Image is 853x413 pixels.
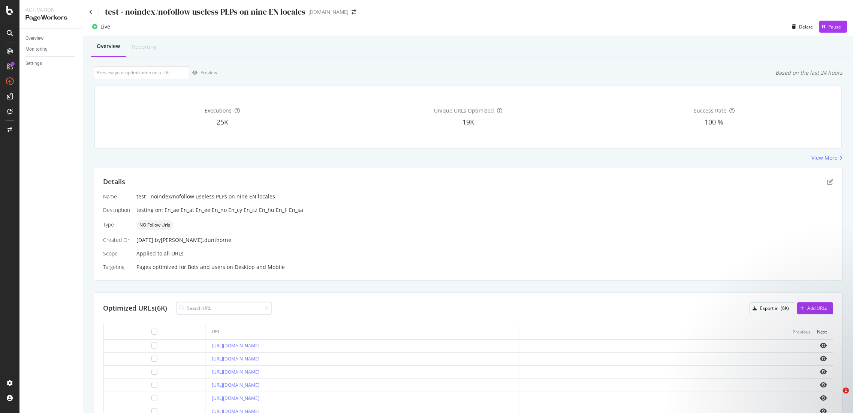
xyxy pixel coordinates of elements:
a: Monitoring [25,45,78,53]
a: [URL][DOMAIN_NAME] [212,342,259,349]
input: Preview your optimization on a URL [94,66,189,79]
span: 100 % [705,117,723,126]
div: Targeting [103,263,130,271]
div: Based on the last 24 hours [775,69,843,77]
div: Type [103,221,130,228]
div: Desktop and Mobile [235,263,285,271]
span: Unique URLs Optimized [434,107,494,114]
div: Next [817,329,827,335]
span: 1 [843,387,849,393]
div: Reporting [132,43,157,51]
div: neutral label [136,220,173,230]
button: Previous [793,327,811,336]
input: Search URL [176,302,272,315]
div: Applied to all URLs [103,193,833,271]
span: Success Rate [694,107,726,114]
button: Preview [189,67,217,79]
div: Created On [103,236,130,244]
button: Next [817,327,827,336]
div: Monitoring [25,45,48,53]
a: Overview [25,35,78,42]
div: test - noindex/nofollow useless PLPs on nine EN locales [136,193,833,200]
div: View More [811,154,838,162]
div: by [PERSON_NAME].dunthorne [155,236,231,244]
span: 25K [217,117,228,126]
div: Pages optimized for on [136,263,833,271]
div: Optimized URLs (6K) [103,303,167,313]
div: test - noindex/nofollow useless PLPs on nine EN locales [105,6,305,18]
button: Pause [819,21,847,33]
div: Export all (6K) [760,305,789,311]
a: Settings [25,60,78,68]
a: [URL][DOMAIN_NAME] [212,356,259,362]
div: Previous [793,329,811,335]
i: eye [820,395,827,401]
div: [DATE] [136,236,833,244]
div: Pause [828,24,841,30]
div: Name [103,193,130,200]
span: 19K [462,117,474,126]
div: Overview [25,35,43,42]
div: Add URLs [807,305,827,311]
div: arrow-right-arrow-left [352,9,356,15]
div: Details [103,177,125,187]
div: Scope [103,250,130,257]
button: Delete [789,21,813,33]
iframe: Intercom live chat [828,387,846,405]
div: pen-to-square [827,179,833,185]
div: Bots and users [188,263,225,271]
a: [URL][DOMAIN_NAME] [212,369,259,375]
div: Delete [799,24,813,30]
a: [URL][DOMAIN_NAME] [212,395,259,401]
div: [DOMAIN_NAME] [308,8,349,16]
a: View More [811,154,843,162]
div: Overview [97,42,120,50]
div: testing on: En_ae En_at En_ee En_no En_cy En_cz En_hu En_fi En_sa [136,206,833,214]
div: Preview [201,69,217,76]
div: URL [212,328,220,335]
button: Add URLs [797,302,833,314]
a: Click to go back [89,9,93,15]
span: Executions [205,107,232,114]
div: Description [103,206,130,214]
span: NO Follow Urls [139,223,170,227]
div: Live [100,23,110,30]
div: Settings [25,60,42,68]
a: [URL][DOMAIN_NAME] [212,382,259,388]
button: Export all (6K) [749,302,795,314]
div: PageWorkers [25,14,77,22]
div: Activation [25,6,77,14]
